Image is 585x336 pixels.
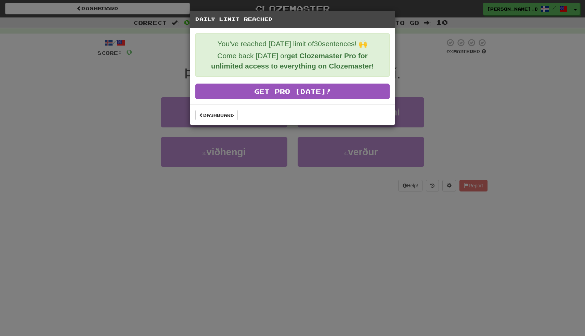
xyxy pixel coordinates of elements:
[201,51,384,71] p: Come back [DATE] or
[195,16,390,23] h5: Daily Limit Reached
[195,110,238,120] a: Dashboard
[211,52,374,70] strong: get Clozemaster Pro for unlimited access to everything on Clozemaster!
[201,39,384,49] p: You've reached [DATE] limit of 30 sentences! 🙌
[195,84,390,99] a: Get Pro [DATE]!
